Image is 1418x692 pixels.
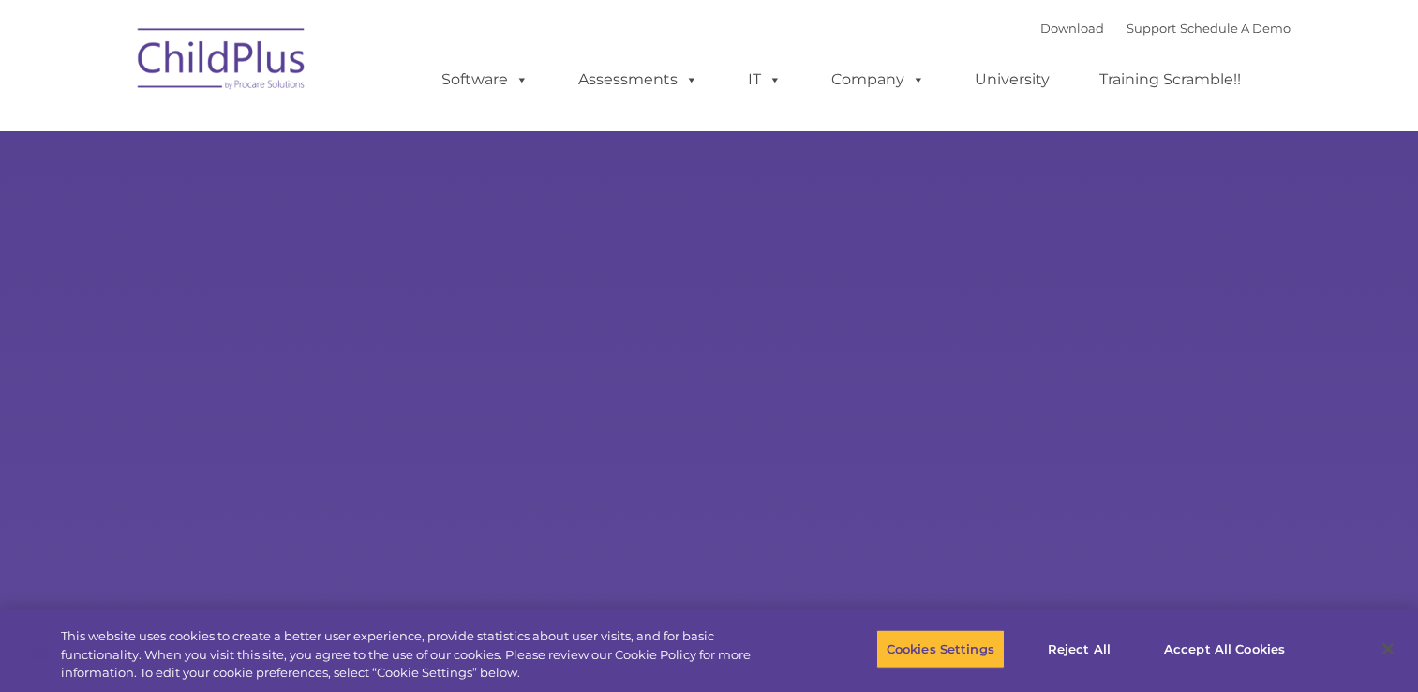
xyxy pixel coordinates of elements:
font: | [1040,21,1291,36]
a: Software [423,61,547,98]
a: Company [813,61,944,98]
a: IT [729,61,800,98]
button: Cookies Settings [876,629,1005,669]
a: Support [1127,21,1176,36]
a: Assessments [560,61,717,98]
a: Schedule A Demo [1180,21,1291,36]
img: ChildPlus by Procare Solutions [128,15,316,109]
button: Accept All Cookies [1154,629,1295,669]
a: Download [1040,21,1104,36]
div: This website uses cookies to create a better user experience, provide statistics about user visit... [61,627,780,683]
a: Training Scramble!! [1081,61,1260,98]
button: Close [1367,628,1409,669]
button: Reject All [1021,629,1138,669]
a: University [956,61,1068,98]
